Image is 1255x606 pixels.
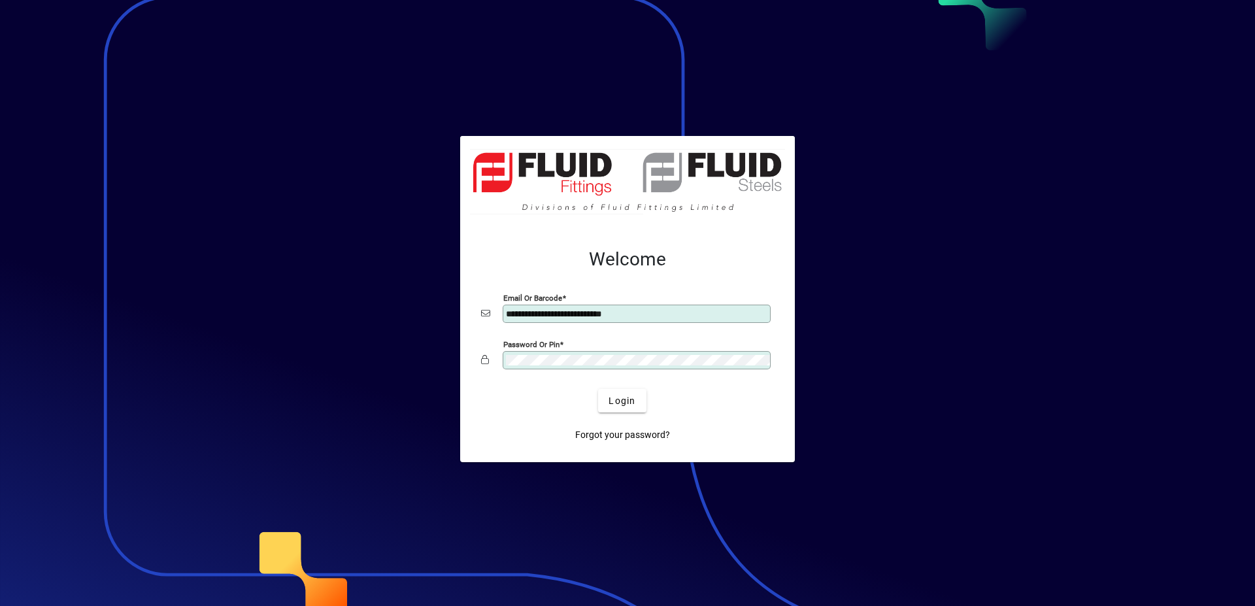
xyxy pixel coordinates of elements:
mat-label: Email or Barcode [503,294,562,303]
span: Login [609,394,635,408]
mat-label: Password or Pin [503,340,560,349]
h2: Welcome [481,248,774,271]
button: Login [598,389,646,412]
a: Forgot your password? [570,423,675,446]
span: Forgot your password? [575,428,670,442]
